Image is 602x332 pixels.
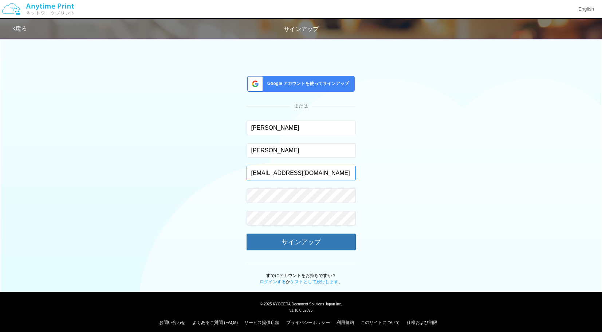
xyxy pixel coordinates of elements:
[247,103,356,110] div: または
[13,26,27,32] a: 戻る
[247,143,356,158] input: 名
[260,279,286,284] a: ログインする
[247,234,356,250] button: サインアップ
[260,301,342,306] span: © 2025 KYOCERA Document Solutions Japan Inc.
[247,166,356,180] input: メールアドレス
[260,273,343,285] p: すでにアカウントをお持ちですか？
[284,26,319,32] span: サインアップ
[290,308,312,312] span: v1.18.0.32895
[264,81,349,87] span: Google アカウントを使ってサインアップ
[260,279,343,284] span: か 。
[244,320,279,325] a: サービス提供店舗
[286,320,330,325] a: プライバシーポリシー
[247,121,356,135] input: 姓
[407,320,437,325] a: 仕様および制限
[159,320,185,325] a: お問い合わせ
[361,320,400,325] a: このサイトについて
[337,320,354,325] a: 利用規約
[192,320,238,325] a: よくあるご質問 (FAQs)
[290,279,338,284] a: ゲストとして続行します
